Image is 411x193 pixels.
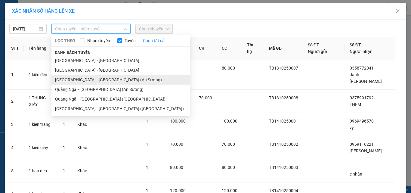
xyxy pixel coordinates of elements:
span: TB1410250003 [269,165,298,170]
span: LỌC THEO [55,37,75,44]
span: 120.000 [222,188,237,193]
span: 1 [146,165,148,170]
span: TB1410250002 [269,142,298,147]
li: [GEOGRAPHIC_DATA] - [GEOGRAPHIC_DATA] ([GEOGRAPHIC_DATA]) [51,104,190,114]
input: 14/10/2025 [13,26,38,32]
span: 0969116221 [350,142,374,147]
li: Quảng Ngãi - [GEOGRAPHIC_DATA] ([GEOGRAPHIC_DATA]) [51,94,190,104]
th: CR [194,37,217,60]
span: 100.000 [170,119,186,123]
span: 100.000 [222,119,237,123]
span: 120.000 [170,188,186,193]
span: Danh sách tuyến [51,50,94,55]
td: Khác [73,159,92,182]
span: VP [GEOGRAPHIC_DATA] - [11,35,67,40]
td: 5 [6,159,24,182]
span: VP Tân Bình ĐT: [21,21,84,33]
span: THEM [350,102,361,107]
span: 1 [146,188,148,193]
span: 70.000 [222,142,235,147]
strong: CÔNG TY CP BÌNH TÂM [21,3,82,20]
td: 1 THUNG GIÁY [24,90,58,113]
td: Khác [73,113,92,136]
span: 1 [63,145,65,150]
span: 085 88 555 88 [21,21,84,33]
span: XÁC NHẬN SỐ HÀNG LÊN XE [12,8,75,14]
span: 0903328969 [2,40,29,46]
li: [GEOGRAPHIC_DATA] - [GEOGRAPHIC_DATA] [51,56,190,65]
li: [GEOGRAPHIC_DATA] - [GEOGRAPHIC_DATA] (An Sương) [51,75,190,85]
td: 1 kiên giấy [24,136,58,159]
span: vy [350,125,354,130]
span: Số ĐT [350,42,361,47]
span: TB1410250001 [269,119,298,123]
span: Số ĐT [308,42,319,47]
th: Thu hộ [242,37,264,60]
span: TB1310250007 [269,66,298,70]
span: c nhân [350,172,362,176]
span: 1 [63,168,65,173]
span: 70.000 [170,142,183,147]
span: 0375991792 [350,95,374,100]
th: CC [217,37,242,60]
span: TB1410250004 [269,188,298,193]
th: Tên hàng [24,37,58,60]
span: 70.000 [199,95,212,100]
td: 1 [6,60,24,90]
li: [GEOGRAPHIC_DATA] - [GEOGRAPHIC_DATA] [51,65,190,75]
td: 3 [6,113,24,136]
li: Quảng Ngãi - [GEOGRAPHIC_DATA] (An Sương) [51,85,190,94]
span: Chọn chuyến [139,24,169,33]
span: 0969496570 [350,119,374,123]
td: 2 [6,90,24,113]
span: close [395,9,400,14]
span: 1 [146,142,148,147]
td: 1 bao dep [24,159,58,182]
td: 1 kiên đen [24,60,58,90]
span: 80.000 [222,165,235,170]
td: Khác [73,136,92,159]
td: 4 [6,136,24,159]
span: Gửi: [2,35,11,40]
span: Người gửi [308,49,327,54]
span: TB1310250008 [269,95,298,100]
span: 0358772041 [350,66,374,70]
th: STT [6,37,24,60]
th: Mã GD [264,37,303,60]
a: Chọn tất cả [143,37,165,44]
span: [PERSON_NAME] [350,148,382,153]
img: logo [2,5,20,32]
span: 1 [63,122,65,127]
button: Close [389,3,406,20]
td: 1 kien trang [24,113,58,136]
span: down [124,27,127,31]
span: Chọn tuyến - nhóm tuyến [55,24,127,33]
span: 80.000 [170,165,183,170]
span: 80.000 [222,66,235,70]
span: Nhóm tuyến [85,37,113,44]
span: danh [PERSON_NAME] [350,72,382,84]
span: 1 [146,119,148,123]
span: Người nhận [350,49,372,54]
span: Tuyến [122,37,138,44]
